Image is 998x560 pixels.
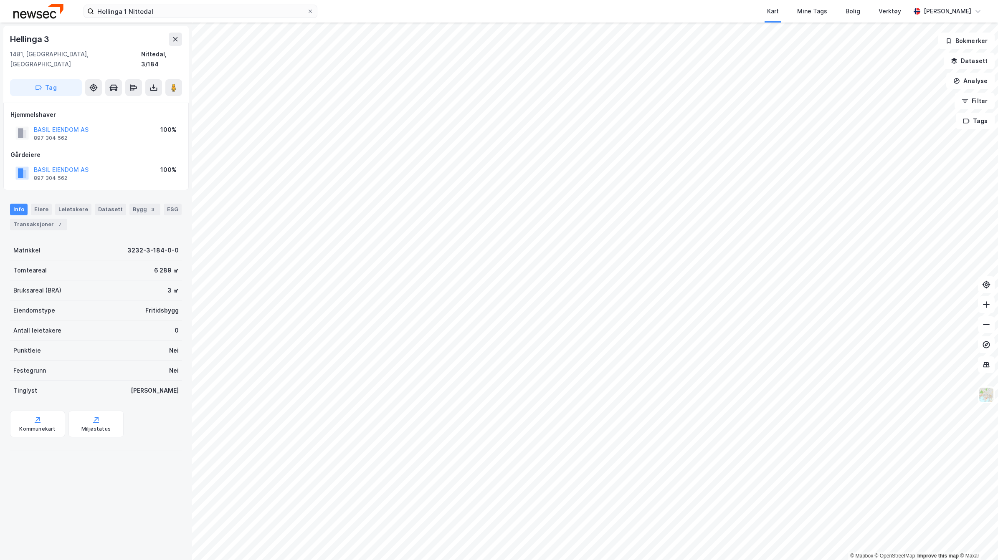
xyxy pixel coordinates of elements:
[956,520,998,560] div: Kontrollprogram for chat
[164,204,182,215] div: ESG
[94,5,307,18] input: Søk på adresse, matrikkel, gårdeiere, leietakere eller personer
[917,553,959,559] a: Improve this map
[149,205,157,214] div: 3
[129,204,160,215] div: Bygg
[13,325,61,335] div: Antall leietakere
[141,49,182,69] div: Nittedal, 3/184
[955,93,995,109] button: Filter
[13,346,41,356] div: Punktleie
[797,6,827,16] div: Mine Tags
[10,204,28,215] div: Info
[34,175,67,182] div: 897 304 562
[56,220,64,229] div: 7
[131,386,179,396] div: [PERSON_NAME]
[846,6,860,16] div: Bolig
[169,346,179,356] div: Nei
[127,245,179,255] div: 3232-3-184-0-0
[160,125,177,135] div: 100%
[767,6,779,16] div: Kart
[169,366,179,376] div: Nei
[978,387,994,403] img: Z
[55,204,91,215] div: Leietakere
[167,285,179,295] div: 3 ㎡
[879,6,901,16] div: Verktøy
[938,33,995,49] button: Bokmerker
[13,386,37,396] div: Tinglyst
[875,553,915,559] a: OpenStreetMap
[154,265,179,275] div: 6 289 ㎡
[31,204,52,215] div: Eiere
[10,110,182,120] div: Hjemmelshaver
[924,6,971,16] div: [PERSON_NAME]
[956,113,995,129] button: Tags
[944,53,995,69] button: Datasett
[13,285,61,295] div: Bruksareal (BRA)
[160,165,177,175] div: 100%
[13,305,55,315] div: Eiendomstype
[34,135,67,141] div: 897 304 562
[13,366,46,376] div: Festegrunn
[13,4,63,18] img: newsec-logo.f6e21ccffca1b3a03d2d.png
[13,245,41,255] div: Matrikkel
[850,553,873,559] a: Mapbox
[95,204,126,215] div: Datasett
[19,426,56,432] div: Kommunekart
[10,219,67,230] div: Transaksjoner
[81,426,111,432] div: Miljøstatus
[145,305,179,315] div: Fritidsbygg
[10,150,182,160] div: Gårdeiere
[956,520,998,560] iframe: Chat Widget
[946,73,995,89] button: Analyse
[10,33,51,46] div: Hellinga 3
[10,79,82,96] button: Tag
[10,49,141,69] div: 1481, [GEOGRAPHIC_DATA], [GEOGRAPHIC_DATA]
[175,325,179,335] div: 0
[13,265,47,275] div: Tomteareal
